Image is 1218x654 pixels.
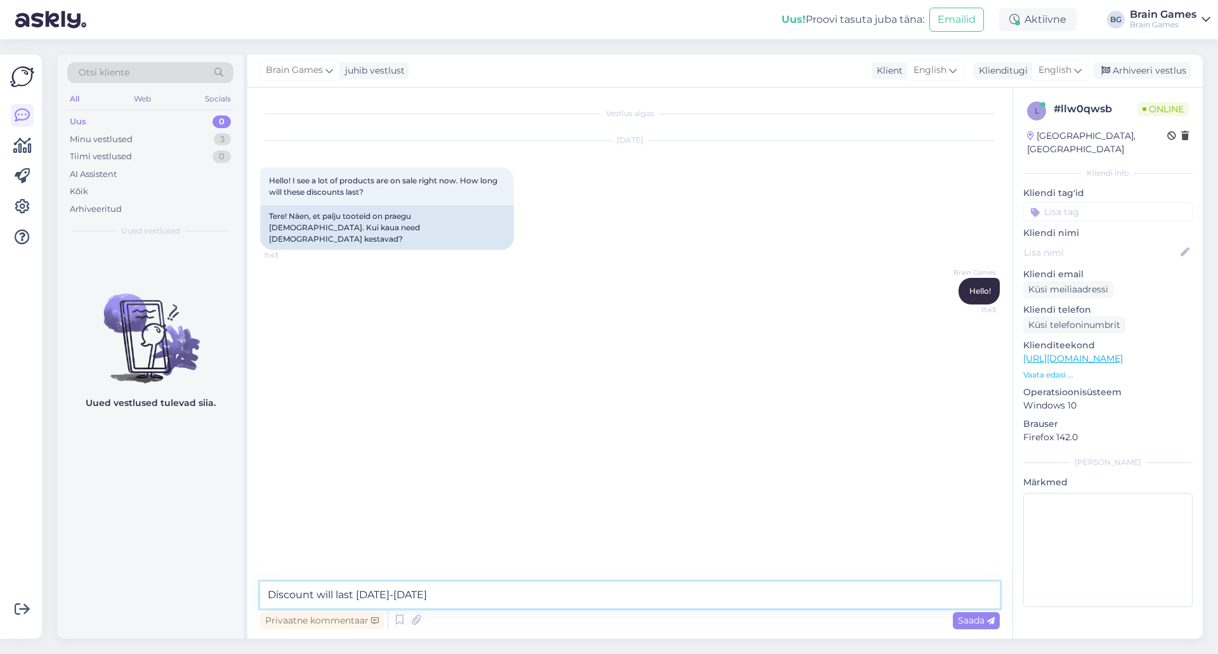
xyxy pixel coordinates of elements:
[1023,353,1123,364] a: [URL][DOMAIN_NAME]
[1023,268,1193,281] p: Kliendi email
[1130,10,1210,30] a: Brain GamesBrain Games
[999,8,1077,31] div: Aktiivne
[340,64,405,77] div: juhib vestlust
[1107,11,1125,29] div: BG
[1035,106,1039,115] span: l
[1023,369,1193,381] p: Vaata edasi ...
[1023,339,1193,352] p: Klienditeekond
[70,203,122,216] div: Arhiveeritud
[1137,102,1189,116] span: Online
[1023,399,1193,412] p: Windows 10
[1023,186,1193,200] p: Kliendi tag'id
[269,176,499,197] span: Hello! I see a lot of products are on sale right now. How long will these discounts last?
[1054,101,1137,117] div: # llw0qwsb
[1094,62,1191,79] div: Arhiveeri vestlus
[266,63,323,77] span: Brain Games
[79,66,129,79] span: Otsi kliente
[1027,129,1167,156] div: [GEOGRAPHIC_DATA], [GEOGRAPHIC_DATA]
[260,582,1000,608] textarea: Discount will last [DATE]-[DATE]
[974,64,1028,77] div: Klienditugi
[70,185,88,198] div: Kõik
[10,65,34,89] img: Askly Logo
[70,133,133,146] div: Minu vestlused
[214,133,231,146] div: 3
[958,615,995,626] span: Saada
[969,286,991,296] span: Hello!
[1038,63,1071,77] span: English
[1023,303,1193,317] p: Kliendi telefon
[929,8,984,32] button: Emailid
[1023,317,1125,334] div: Küsi telefoninumbrit
[1023,476,1193,489] p: Märkmed
[1023,202,1193,221] input: Lisa tag
[67,91,82,107] div: All
[1023,167,1193,179] div: Kliendi info
[1023,457,1193,468] div: [PERSON_NAME]
[264,251,311,260] span: 11:43
[1024,245,1178,259] input: Lisa nimi
[913,63,946,77] span: English
[86,396,216,410] p: Uued vestlused tulevad siia.
[1023,431,1193,444] p: Firefox 142.0
[131,91,154,107] div: Web
[260,134,1000,146] div: [DATE]
[1023,281,1113,298] div: Küsi meiliaadressi
[260,108,1000,119] div: Vestlus algas
[948,268,996,277] span: Brain Games
[782,12,924,27] div: Proovi tasuta juba täna:
[782,13,806,25] b: Uus!
[70,115,86,128] div: Uus
[1130,20,1196,30] div: Brain Games
[872,64,903,77] div: Klient
[1023,386,1193,399] p: Operatsioonisüsteem
[70,150,132,163] div: Tiimi vestlused
[213,150,231,163] div: 0
[1023,226,1193,240] p: Kliendi nimi
[1023,417,1193,431] p: Brauser
[213,115,231,128] div: 0
[121,225,180,237] span: Uued vestlused
[260,612,384,629] div: Privaatne kommentaar
[1130,10,1196,20] div: Brain Games
[57,271,244,385] img: No chats
[260,206,514,250] div: Tere! Näen, et palju tooteid on praegu [DEMOGRAPHIC_DATA]. Kui kaua need [DEMOGRAPHIC_DATA] kesta...
[70,168,117,181] div: AI Assistent
[202,91,233,107] div: Socials
[948,305,996,315] span: 11:43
